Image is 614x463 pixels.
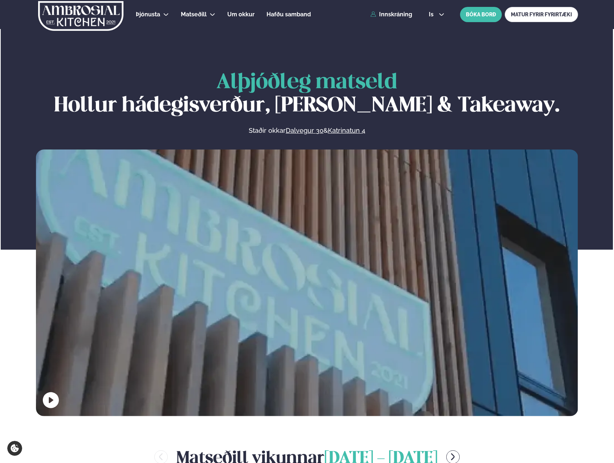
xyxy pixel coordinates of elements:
[136,11,160,18] span: Þjónusta
[136,10,160,19] a: Þjónusta
[423,12,450,17] button: is
[267,11,311,18] span: Hafðu samband
[7,441,22,456] a: Cookie settings
[36,71,578,118] h1: Hollur hádegisverður, [PERSON_NAME] & Takeaway.
[267,10,311,19] a: Hafðu samband
[170,126,444,135] p: Staðir okkar &
[460,7,502,22] button: BÓKA BORÐ
[181,11,207,18] span: Matseðill
[370,11,412,18] a: Innskráning
[286,126,324,135] a: Dalvegur 30
[429,12,436,17] span: is
[227,11,255,18] span: Um okkur
[181,10,207,19] a: Matseðill
[328,126,365,135] a: Katrinatun 4
[216,73,397,93] span: Alþjóðleg matseld
[37,1,124,31] img: logo
[505,7,578,22] a: MATUR FYRIR FYRIRTÆKI
[227,10,255,19] a: Um okkur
